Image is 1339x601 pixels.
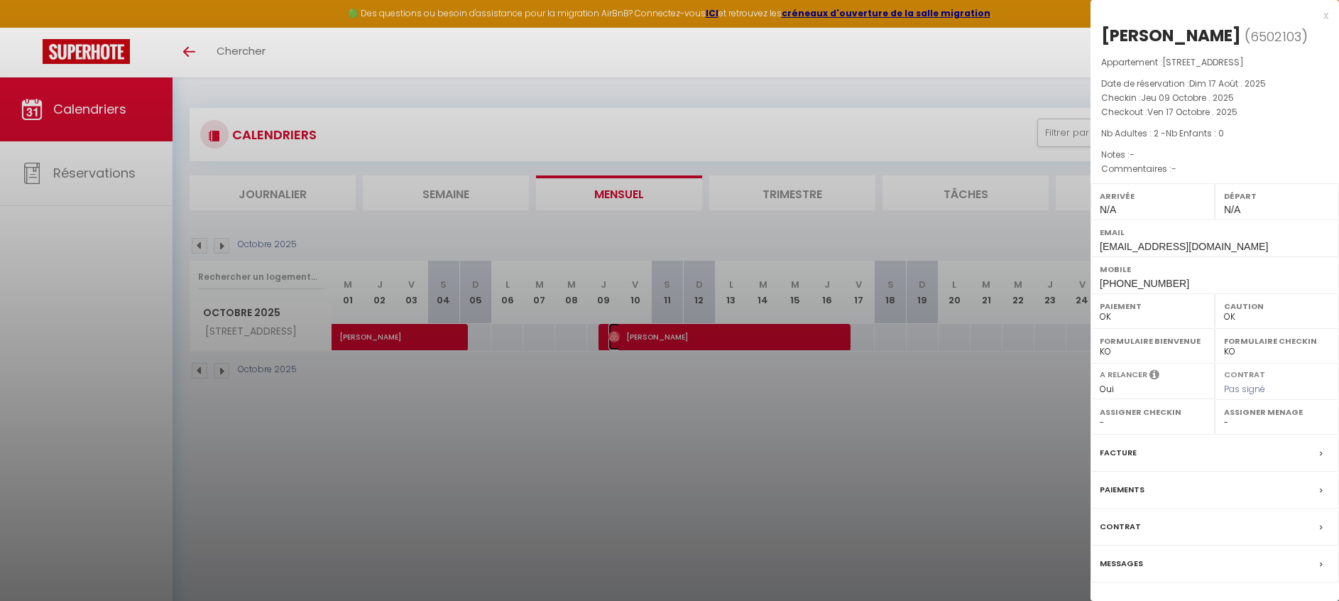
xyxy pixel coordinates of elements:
span: Ven 17 Octobre . 2025 [1147,106,1237,118]
span: [STREET_ADDRESS] [1162,56,1244,68]
label: A relancer [1100,369,1147,381]
span: Dim 17 Août . 2025 [1189,77,1266,90]
span: Nb Enfants : 0 [1166,127,1224,139]
label: Contrat [1100,519,1141,534]
label: Caution [1224,299,1330,313]
button: Ouvrir le widget de chat LiveChat [11,6,54,48]
span: N/A [1224,204,1240,215]
span: - [1171,163,1176,175]
label: Assigner Menage [1224,405,1330,419]
p: Notes : [1101,148,1328,162]
span: ( ) [1245,26,1308,46]
span: [PHONE_NUMBER] [1100,278,1189,289]
span: Jeu 09 Octobre . 2025 [1141,92,1234,104]
label: Facture [1100,445,1137,460]
span: Pas signé [1224,383,1265,395]
label: Mobile [1100,262,1330,276]
span: N/A [1100,204,1116,215]
label: Paiements [1100,482,1144,497]
label: Arrivée [1100,189,1206,203]
label: Messages [1100,556,1143,571]
label: Assigner Checkin [1100,405,1206,419]
span: Nb Adultes : 2 - [1101,127,1224,139]
label: Contrat [1224,369,1265,378]
p: Date de réservation : [1101,77,1328,91]
p: Commentaires : [1101,162,1328,176]
span: 6502103 [1250,28,1301,45]
label: Paiement [1100,299,1206,313]
div: [PERSON_NAME] [1101,24,1241,47]
i: Sélectionner OUI si vous souhaiter envoyer les séquences de messages post-checkout [1149,369,1159,384]
p: Checkout : [1101,105,1328,119]
span: - [1130,148,1135,161]
span: [EMAIL_ADDRESS][DOMAIN_NAME] [1100,241,1268,252]
div: x [1091,7,1328,24]
label: Email [1100,225,1330,239]
label: Formulaire Checkin [1224,334,1330,348]
p: Checkin : [1101,91,1328,105]
label: Formulaire Bienvenue [1100,334,1206,348]
label: Départ [1224,189,1330,203]
p: Appartement : [1101,55,1328,70]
